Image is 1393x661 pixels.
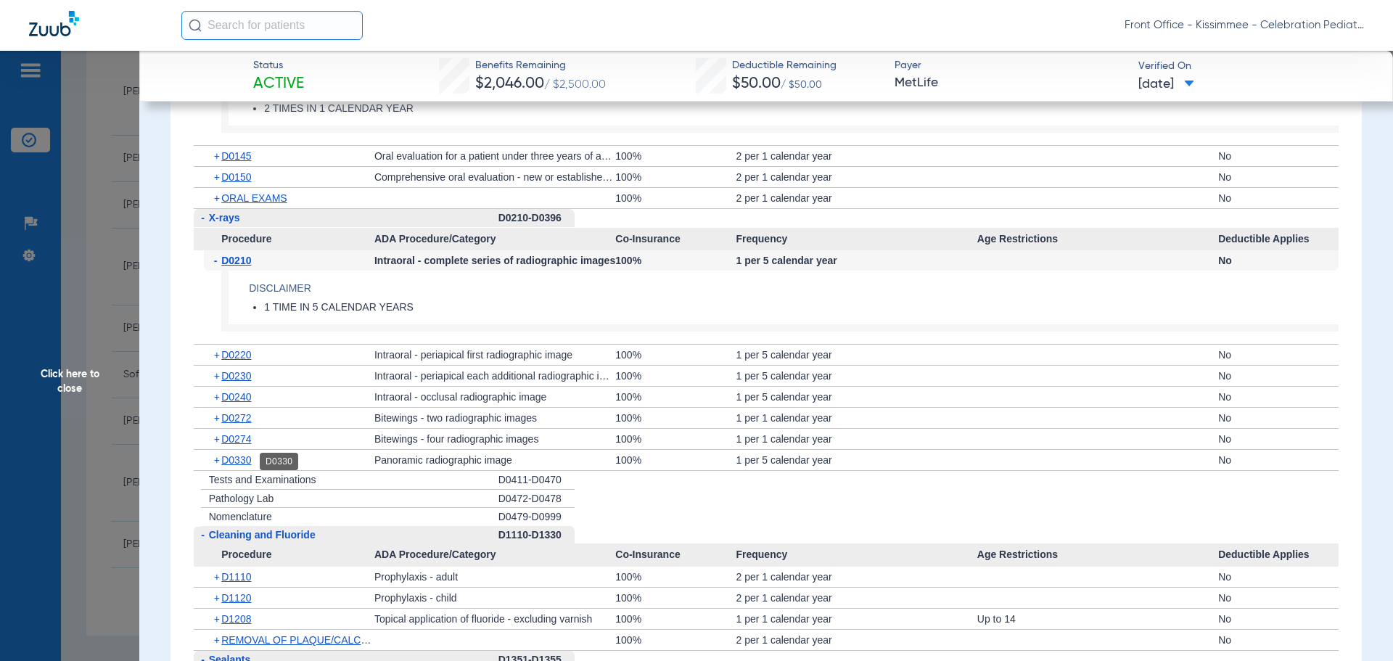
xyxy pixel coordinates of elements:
span: Pathology Lab [209,493,274,504]
div: 100% [615,408,736,428]
span: + [214,429,222,449]
span: + [214,567,222,587]
div: 1 per 5 calendar year [736,250,977,271]
div: Prophylaxis - child [374,588,615,608]
span: MetLife [895,74,1126,92]
li: 1 TIME IN 5 CALENDAR YEARS [264,301,1339,314]
span: $50.00 [732,76,781,91]
div: Intraoral - occlusal radiographic image [374,387,615,407]
div: 100% [615,366,736,386]
div: No [1218,250,1339,271]
span: $2,046.00 [475,76,544,91]
div: D0210-D0396 [498,209,575,228]
span: Procedure [194,228,374,251]
div: Intraoral - complete series of radiographic images [374,250,615,271]
span: D0272 [221,412,251,424]
span: - [214,250,222,271]
span: ADA Procedure/Category [374,543,615,567]
div: 1 per 5 calendar year [736,345,977,365]
span: + [214,609,222,629]
div: No [1218,387,1339,407]
div: 2 per 1 calendar year [736,588,977,608]
div: D0330 [260,453,298,470]
div: 100% [615,345,736,365]
span: D0230 [221,370,251,382]
span: Status [253,58,304,73]
span: Age Restrictions [977,543,1218,567]
span: + [214,408,222,428]
span: X-rays [209,212,240,223]
img: Search Icon [189,19,202,32]
div: 100% [615,450,736,470]
span: Active [253,74,304,94]
div: 100% [615,167,736,187]
span: Front Office - Kissimmee - Celebration Pediatric Dentistry [1125,18,1364,33]
div: 2 per 1 calendar year [736,567,977,587]
div: No [1218,188,1339,208]
span: + [214,345,222,365]
span: D0145 [221,150,251,162]
span: D0274 [221,433,251,445]
div: D1110-D1330 [498,526,575,544]
span: D1120 [221,592,251,604]
span: Frequency [736,543,977,567]
span: D0240 [221,391,251,403]
span: + [214,588,222,608]
span: Co-Insurance [615,228,736,251]
div: No [1218,630,1339,650]
div: 100% [615,188,736,208]
div: 100% [615,567,736,587]
span: D1208 [221,613,251,625]
div: Comprehensive oral evaluation - new or established patient [374,167,615,187]
div: No [1218,366,1339,386]
span: [DATE] [1138,75,1194,94]
div: No [1218,429,1339,449]
div: No [1218,588,1339,608]
div: 100% [615,588,736,608]
div: 100% [615,429,736,449]
h4: Disclaimer [249,281,1339,296]
div: Topical application of fluoride - excluding varnish [374,609,615,629]
div: Panoramic radiographic image [374,450,615,470]
div: 100% [615,630,736,650]
div: No [1218,567,1339,587]
span: D1110 [221,571,251,583]
div: Bitewings - two radiographic images [374,408,615,428]
span: Benefits Remaining [475,58,606,73]
div: 2 per 1 calendar year [736,630,977,650]
div: Oral evaluation for a patient under three years of age and counseling with primary caregiver [374,146,615,166]
span: / $50.00 [781,80,822,90]
span: Nomenclature [209,511,272,522]
span: Frequency [736,228,977,251]
span: + [214,630,222,650]
span: D0210 [221,255,251,266]
div: 100% [615,146,736,166]
span: ADA Procedure/Category [374,228,615,251]
span: - [201,212,205,223]
span: + [214,146,222,166]
span: - [201,529,205,541]
div: No [1218,408,1339,428]
span: Procedure [194,543,374,567]
img: Zuub Logo [29,11,79,36]
div: 1 per 1 calendar year [736,609,977,629]
div: Prophylaxis - adult [374,567,615,587]
span: + [214,188,222,208]
div: 1 per 1 calendar year [736,408,977,428]
span: D0150 [221,171,251,183]
span: Tests and Examinations [209,474,316,485]
div: D0472-D0478 [498,490,575,509]
span: + [214,387,222,407]
div: 2 per 1 calendar year [736,146,977,166]
span: D0220 [221,349,251,361]
div: No [1218,450,1339,470]
div: No [1218,167,1339,187]
div: Bitewings - four radiographic images [374,429,615,449]
span: + [214,366,222,386]
div: 1 per 5 calendar year [736,366,977,386]
li: 2 TIMES IN 1 CALENDAR YEAR [264,102,1339,115]
div: D0411-D0470 [498,471,575,490]
span: Payer [895,58,1126,73]
div: 100% [615,250,736,271]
